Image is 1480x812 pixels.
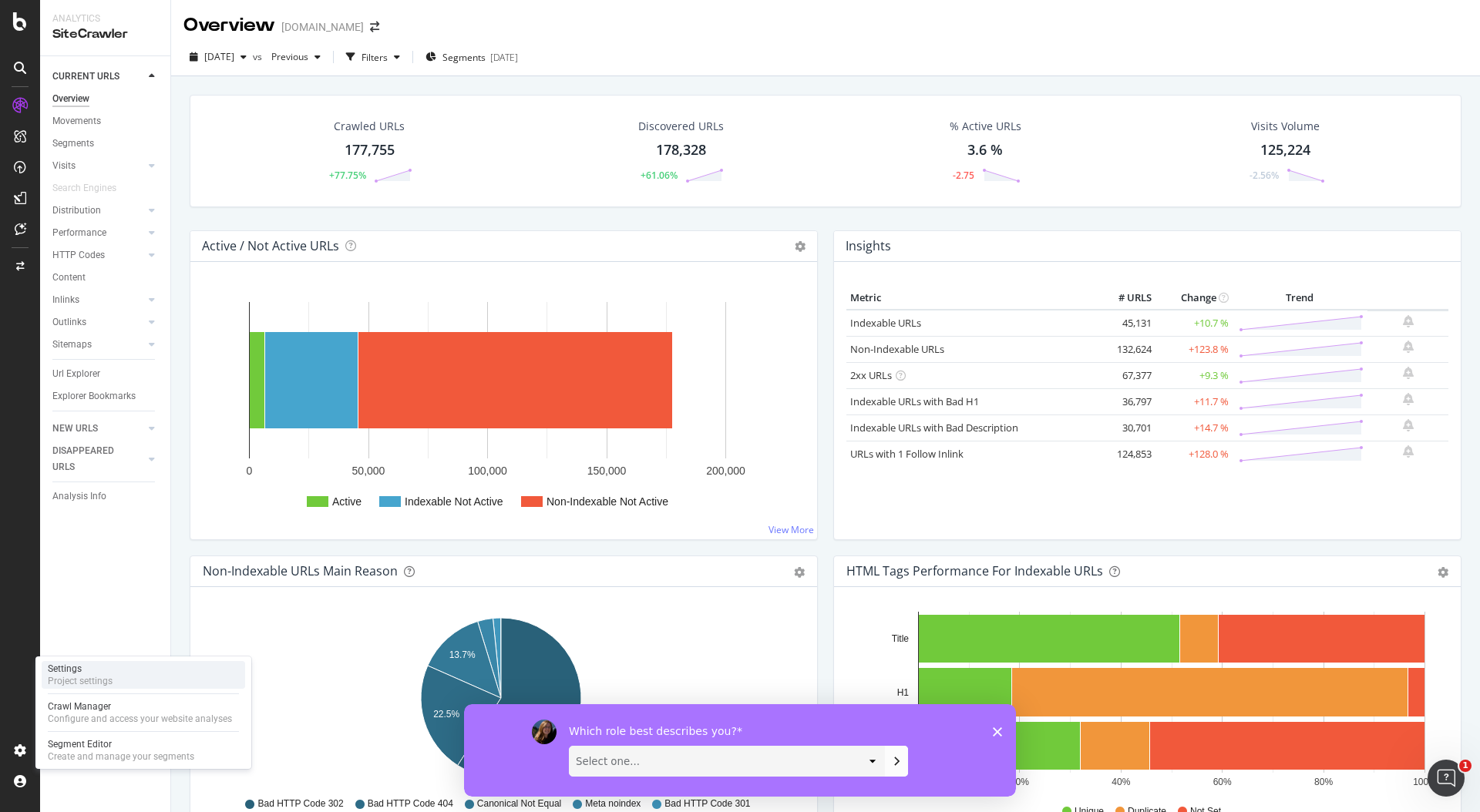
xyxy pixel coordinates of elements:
svg: A chart. [846,612,1443,790]
div: Visits Volume [1251,119,1320,134]
div: Performance [52,225,106,241]
a: Outlinks [52,314,144,331]
div: bell-plus [1403,445,1414,458]
div: NEW URLS [52,421,98,437]
span: Segments [442,51,486,64]
td: +128.0 % [1155,441,1233,467]
th: Metric [846,287,1094,310]
div: gear [794,567,805,578]
a: Indexable URLs [850,316,921,330]
div: Content [52,270,86,286]
text: H1 [897,687,910,698]
div: Overview [52,91,89,107]
div: Overview [183,12,275,39]
td: 132,624 [1094,336,1155,362]
a: Segments [52,136,160,152]
svg: A chart. [203,287,799,527]
text: 80% [1314,777,1333,787]
div: Settings [48,663,113,675]
div: Search Engines [52,180,116,196]
a: HTTP Codes [52,247,144,263]
div: 3.6 % [967,140,1003,160]
div: HTTP Codes [52,247,105,263]
span: Bad HTTP Code 302 [257,797,343,810]
text: Non-Indexable Not Active [547,495,668,508]
div: -2.56% [1250,169,1279,182]
div: Crawled URLs [334,119,405,134]
text: 20% [1011,777,1029,787]
h4: Insights [846,236,891,257]
div: bell-plus [1403,393,1414,405]
span: vs [253,50,265,63]
div: Configure and access your website analyses [48,713,232,725]
th: Trend [1233,287,1367,310]
td: 124,853 [1094,441,1155,467]
div: bell-plus [1403,367,1414,379]
a: DISAPPEARED URLS [52,443,144,475]
a: Indexable URLs with Bad H1 [850,394,979,408]
td: +14.7 % [1155,414,1233,441]
div: Distribution [52,203,101,219]
i: Options [795,241,806,252]
div: [DOMAIN_NAME] [281,19,364,35]
div: Filters [362,51,388,64]
div: Url Explorer [52,366,100,382]
span: Previous [265,50,308,63]
a: Performance [52,225,144,241]
div: % Active URLs [950,119,1021,134]
button: [DATE] [183,45,253,69]
td: +10.7 % [1155,310,1233,337]
button: Previous [265,45,327,69]
text: 13.7% [449,649,476,659]
text: 60% [1213,777,1232,787]
a: Segment EditorCreate and manage your segments [42,737,245,764]
div: Analytics [52,12,158,25]
a: Sitemaps [52,337,144,353]
div: Explorer Bookmarks [52,388,136,404]
span: Bad HTTP Code 404 [368,797,453,810]
iframe: Intercom live chat [1428,760,1465,797]
text: 200,000 [706,465,745,477]
div: 125,224 [1260,140,1310,160]
span: Bad HTTP Code 301 [664,797,750,810]
div: Crawl Manager [48,700,232,713]
th: Change [1155,287,1233,310]
div: Project settings [48,675,113,687]
div: A chart. [203,612,799,790]
button: Filters [340,45,406,69]
a: Crawl ManagerConfigure and access your website analyses [42,699,245,726]
td: 45,131 [1094,310,1155,337]
span: Canonical Not Equal [477,797,561,810]
iframe: Survey by Laura from Botify [464,704,1016,797]
text: 100% [1413,777,1437,787]
a: Inlinks [52,292,144,308]
td: +11.7 % [1155,388,1233,414]
div: bell-plus [1403,315,1414,327]
div: SiteCrawler [52,25,158,43]
a: Movements [52,113,160,129]
div: Create and manage your segments [48,750,194,763]
div: Visits [52,158,76,174]
span: 2025 Sep. 6th [204,50,234,63]
div: Analysis Info [52,488,106,505]
a: NEW URLS [52,421,144,437]
div: -2.75 [953,169,974,182]
a: CURRENT URLS [52,69,144,85]
div: Inlinks [52,292,79,308]
text: Title [892,633,910,644]
div: arrow-right-arrow-left [370,22,379,32]
div: Movements [52,113,101,129]
div: Outlinks [52,314,86,331]
div: 178,328 [656,140,706,160]
div: CURRENT URLS [52,69,119,85]
div: bell-plus [1403,419,1414,431]
div: Segments [52,136,94,152]
div: +77.75% [329,169,366,182]
td: +123.8 % [1155,336,1233,362]
td: 30,701 [1094,414,1155,441]
td: +9.3 % [1155,362,1233,388]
